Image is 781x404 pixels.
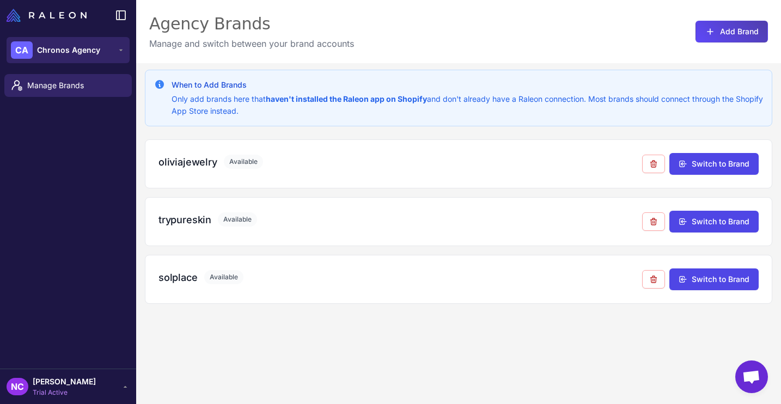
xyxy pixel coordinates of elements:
[218,212,257,227] span: Available
[149,37,354,50] p: Manage and switch between your brand accounts
[33,388,96,397] span: Trial Active
[33,376,96,388] span: [PERSON_NAME]
[642,270,665,289] button: Remove from agency
[4,74,132,97] a: Manage Brands
[735,360,768,393] div: Open chat
[37,44,100,56] span: Chronos Agency
[149,13,354,35] div: Agency Brands
[642,155,665,173] button: Remove from agency
[266,94,427,103] strong: haven't installed the Raleon app on Shopify
[158,212,211,227] h3: trypureskin
[11,41,33,59] div: CA
[695,21,768,42] button: Add Brand
[7,9,87,22] img: Raleon Logo
[7,9,91,22] a: Raleon Logo
[669,211,759,232] button: Switch to Brand
[158,155,217,169] h3: oliviajewelry
[172,79,763,91] h3: When to Add Brands
[7,37,130,63] button: CAChronos Agency
[669,153,759,175] button: Switch to Brand
[7,378,28,395] div: NC
[172,93,763,117] p: Only add brands here that and don't already have a Raleon connection. Most brands should connect ...
[224,155,263,169] span: Available
[158,270,198,285] h3: solplace
[204,270,243,284] span: Available
[669,268,759,290] button: Switch to Brand
[27,79,123,91] span: Manage Brands
[642,212,665,231] button: Remove from agency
